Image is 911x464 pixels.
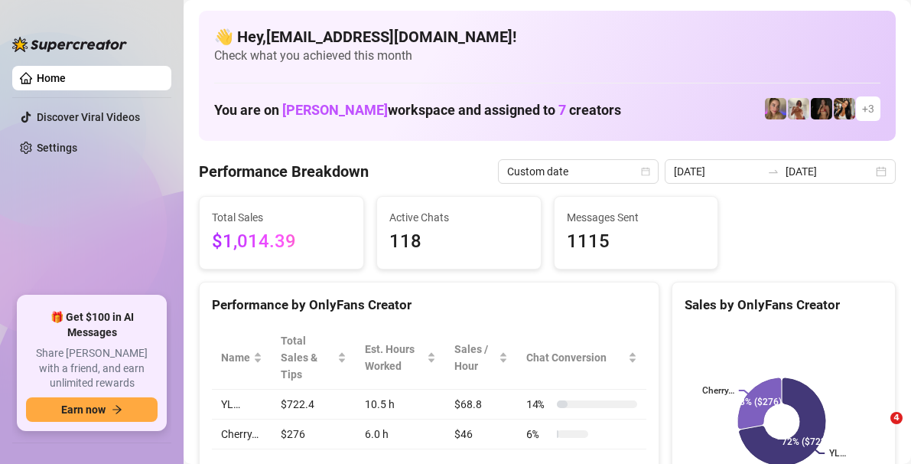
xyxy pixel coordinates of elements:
[212,227,351,257] span: $1,014.39
[212,326,272,390] th: Name
[786,163,873,180] input: End date
[767,165,779,178] span: to
[26,310,158,340] span: 🎁 Get $100 in AI Messages
[507,160,649,183] span: Custom date
[445,390,517,420] td: $68.8
[890,412,903,424] span: 4
[356,390,445,420] td: 10.5 h
[862,100,874,117] span: + 3
[272,390,356,420] td: $722.4
[567,227,706,257] span: 1115
[199,161,369,182] h4: Performance Breakdown
[212,420,272,449] td: Cherry…
[212,295,646,315] div: Performance by OnlyFans Creator
[112,404,122,415] span: arrow-right
[526,349,625,366] span: Chat Conversion
[389,227,529,257] span: 118
[829,448,846,459] text: YL…
[765,98,786,119] img: Cherry
[454,341,496,374] span: Sales / Hour
[558,102,566,118] span: 7
[214,102,621,119] h1: You are on workspace and assigned to creators
[702,385,734,396] text: Cherry…
[788,98,809,119] img: Green
[272,420,356,449] td: $276
[214,47,880,64] span: Check what you achieved this month
[445,420,517,449] td: $46
[26,397,158,422] button: Earn nowarrow-right
[272,326,356,390] th: Total Sales & Tips
[221,349,250,366] span: Name
[212,209,351,226] span: Total Sales
[37,142,77,154] a: Settings
[517,326,646,390] th: Chat Conversion
[37,72,66,84] a: Home
[281,332,334,383] span: Total Sales & Tips
[767,165,779,178] span: swap-right
[212,390,272,420] td: YL…
[26,346,158,391] span: Share [PERSON_NAME] with a friend, and earn unlimited rewards
[526,396,551,413] span: 14 %
[567,209,706,226] span: Messages Sent
[61,404,106,416] span: Earn now
[356,420,445,449] td: 6.0 h
[859,412,896,449] iframe: Intercom live chat
[641,167,650,176] span: calendar
[214,26,880,47] h4: 👋 Hey, [EMAIL_ADDRESS][DOMAIN_NAME] !
[37,111,140,123] a: Discover Viral Videos
[811,98,832,119] img: D
[674,163,761,180] input: Start date
[365,341,424,374] div: Est. Hours Worked
[445,326,517,390] th: Sales / Hour
[526,426,551,443] span: 6 %
[685,295,883,315] div: Sales by OnlyFans Creator
[282,102,388,118] span: [PERSON_NAME]
[12,37,127,52] img: logo-BBDzfeDw.svg
[834,98,855,119] img: AD
[389,209,529,226] span: Active Chats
